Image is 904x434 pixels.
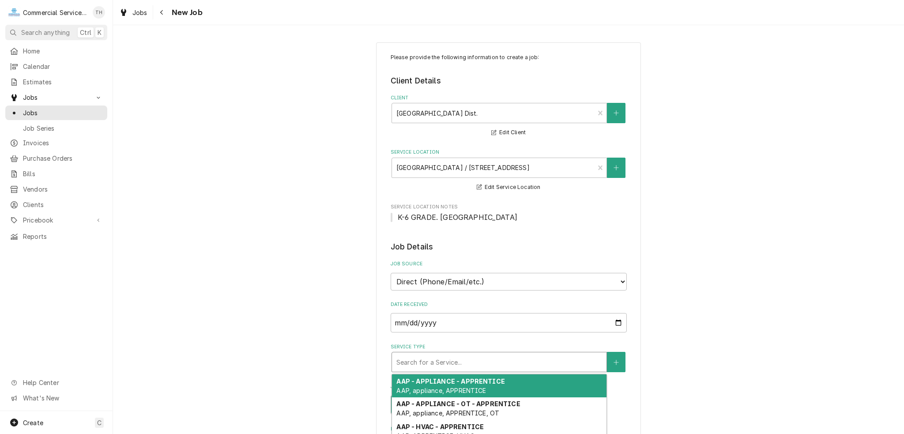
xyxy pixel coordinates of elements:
[391,313,627,332] input: yyyy-mm-dd
[391,204,627,211] span: Service Location Notes
[155,5,169,19] button: Navigate back
[396,387,486,394] span: AAP, appliance, APPRENTICE
[391,301,627,308] label: Date Received
[5,121,107,136] a: Job Series
[23,108,103,117] span: Jobs
[5,106,107,120] a: Jobs
[116,5,151,20] a: Jobs
[391,260,627,268] label: Job Source
[23,93,90,102] span: Jobs
[23,169,103,178] span: Bills
[396,377,505,385] strong: AAP - APPLIANCE - APPRENTICE
[169,7,203,19] span: New Job
[5,75,107,89] a: Estimates
[23,378,102,387] span: Help Center
[23,46,103,56] span: Home
[396,400,520,408] strong: AAP - APPLIANCE - OT - APPRENTICE
[93,6,105,19] div: TH
[607,103,625,123] button: Create New Client
[132,8,147,17] span: Jobs
[5,229,107,244] a: Reports
[23,124,103,133] span: Job Series
[391,383,627,415] div: Job Type
[8,6,20,19] div: C
[391,94,627,102] label: Client
[5,136,107,150] a: Invoices
[5,182,107,196] a: Vendors
[396,423,484,430] strong: AAP - HVAC - APPRENTICE
[391,343,627,351] label: Service Type
[23,393,102,403] span: What's New
[391,94,627,138] div: Client
[391,204,627,223] div: Service Location Notes
[5,25,107,40] button: Search anythingCtrlK
[391,149,627,156] label: Service Location
[607,158,625,178] button: Create New Location
[21,28,70,37] span: Search anything
[391,53,627,61] p: Please provide the following information to create a job:
[80,28,91,37] span: Ctrl
[23,8,88,17] div: Commercial Service Co.
[391,301,627,332] div: Date Received
[391,241,627,253] legend: Job Details
[5,90,107,105] a: Go to Jobs
[97,418,102,427] span: C
[23,62,103,71] span: Calendar
[391,383,627,390] label: Job Type
[391,426,627,433] label: Reason For Call
[23,154,103,163] span: Purchase Orders
[391,212,627,223] span: Service Location Notes
[98,28,102,37] span: K
[5,197,107,212] a: Clients
[5,391,107,405] a: Go to What's New
[23,215,90,225] span: Pricebook
[5,213,107,227] a: Go to Pricebook
[5,44,107,58] a: Home
[614,110,619,116] svg: Create New Client
[5,151,107,166] a: Purchase Orders
[23,185,103,194] span: Vendors
[614,165,619,171] svg: Create New Location
[490,127,527,138] button: Edit Client
[8,6,20,19] div: Commercial Service Co.'s Avatar
[396,409,499,417] span: AAP, appliance, APPRENTICE, OT
[23,200,103,209] span: Clients
[614,359,619,366] svg: Create New Service
[391,343,627,372] div: Service Type
[23,138,103,147] span: Invoices
[23,77,103,87] span: Estimates
[93,6,105,19] div: Tricia Hansen's Avatar
[391,75,627,87] legend: Client Details
[391,260,627,290] div: Job Source
[5,166,107,181] a: Bills
[23,232,103,241] span: Reports
[5,59,107,74] a: Calendar
[5,375,107,390] a: Go to Help Center
[398,213,517,222] span: K-6 GRADE. [GEOGRAPHIC_DATA]
[391,149,627,192] div: Service Location
[475,182,542,193] button: Edit Service Location
[23,419,43,426] span: Create
[607,352,625,372] button: Create New Service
